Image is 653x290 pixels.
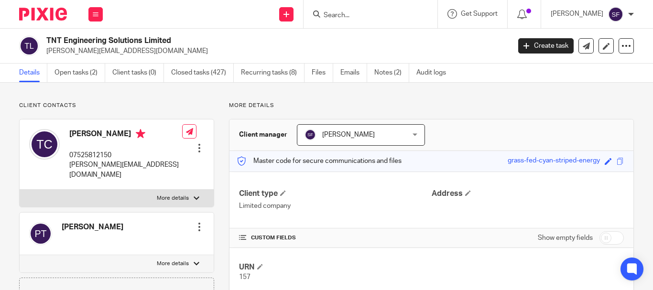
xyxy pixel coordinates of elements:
span: [PERSON_NAME] [322,131,375,138]
p: [PERSON_NAME] [551,9,603,19]
a: Closed tasks (427) [171,64,234,82]
i: Primary [136,129,145,139]
a: Open tasks (2) [54,64,105,82]
h2: TNT Engineering Solutions Limited [46,36,413,46]
a: Notes (2) [374,64,409,82]
p: [PERSON_NAME][EMAIL_ADDRESS][DOMAIN_NAME] [46,46,504,56]
a: Files [312,64,333,82]
span: 157 [239,274,250,280]
h4: [PERSON_NAME] [62,222,123,232]
p: More details [157,260,189,268]
img: svg%3E [29,129,60,160]
h4: URN [239,262,431,272]
p: [PERSON_NAME][EMAIL_ADDRESS][DOMAIN_NAME] [69,160,182,180]
img: Pixie [19,8,67,21]
p: Master code for secure communications and files [237,156,402,166]
a: Audit logs [416,64,453,82]
h4: CUSTOM FIELDS [239,234,431,242]
a: Details [19,64,47,82]
label: Show empty fields [538,233,593,243]
p: More details [157,194,189,202]
a: Client tasks (0) [112,64,164,82]
div: grass-fed-cyan-striped-energy [508,156,600,167]
h3: Client manager [239,130,287,140]
p: 07525812150 [69,150,182,160]
img: svg%3E [305,129,316,140]
a: Emails [340,64,367,82]
a: Recurring tasks (8) [241,64,305,82]
a: Create task [518,38,574,54]
img: svg%3E [608,7,623,22]
p: Client contacts [19,102,214,109]
p: Limited company [239,201,431,211]
img: svg%3E [19,36,39,56]
h4: [PERSON_NAME] [69,129,182,141]
h4: Address [432,189,624,199]
p: More details [229,102,634,109]
input: Search [323,11,409,20]
span: Get Support [461,11,498,17]
h4: Client type [239,189,431,199]
img: svg%3E [29,222,52,245]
